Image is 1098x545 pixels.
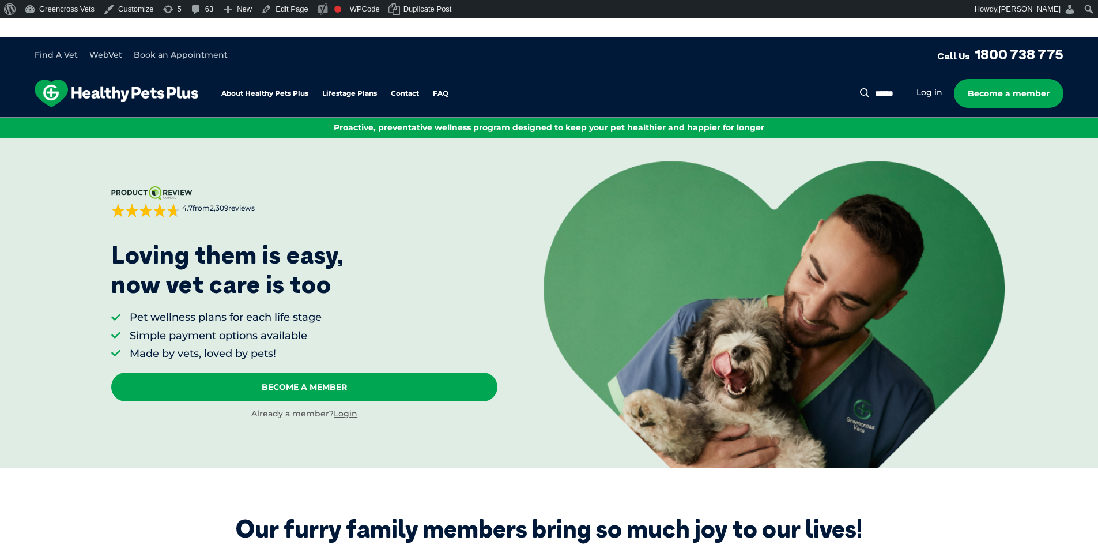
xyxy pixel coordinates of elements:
[130,329,322,343] li: Simple payment options available
[954,79,1063,108] a: Become a member
[35,80,198,107] img: hpp-logo
[221,90,308,97] a: About Healthy Pets Plus
[858,87,872,99] button: Search
[130,347,322,361] li: Made by vets, loved by pets!
[134,50,228,60] a: Book an Appointment
[916,87,942,98] a: Log in
[937,46,1063,63] a: Call Us1800 738 775
[89,50,122,60] a: WebVet
[180,204,255,213] span: from
[111,186,497,217] a: 4.7from2,309reviews
[111,240,344,299] p: Loving them is easy, now vet care is too
[544,161,1005,468] img: <p>Loving them is easy, <br /> now vet care is too</p>
[334,6,341,13] div: Focus keyphrase not set
[111,373,497,401] a: Become A Member
[433,90,448,97] a: FAQ
[322,90,377,97] a: Lifestage Plans
[35,50,78,60] a: Find A Vet
[999,5,1061,13] span: [PERSON_NAME]
[937,50,970,62] span: Call Us
[130,310,322,325] li: Pet wellness plans for each life stage
[210,204,255,212] span: 2,309 reviews
[334,408,357,419] a: Login
[236,514,862,543] div: Our furry family members bring so much joy to our lives!
[111,408,497,420] div: Already a member?
[111,204,180,217] div: 4.7 out of 5 stars
[334,122,764,133] span: Proactive, preventative wellness program designed to keep your pet healthier and happier for longer
[182,204,193,212] strong: 4.7
[391,90,419,97] a: Contact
